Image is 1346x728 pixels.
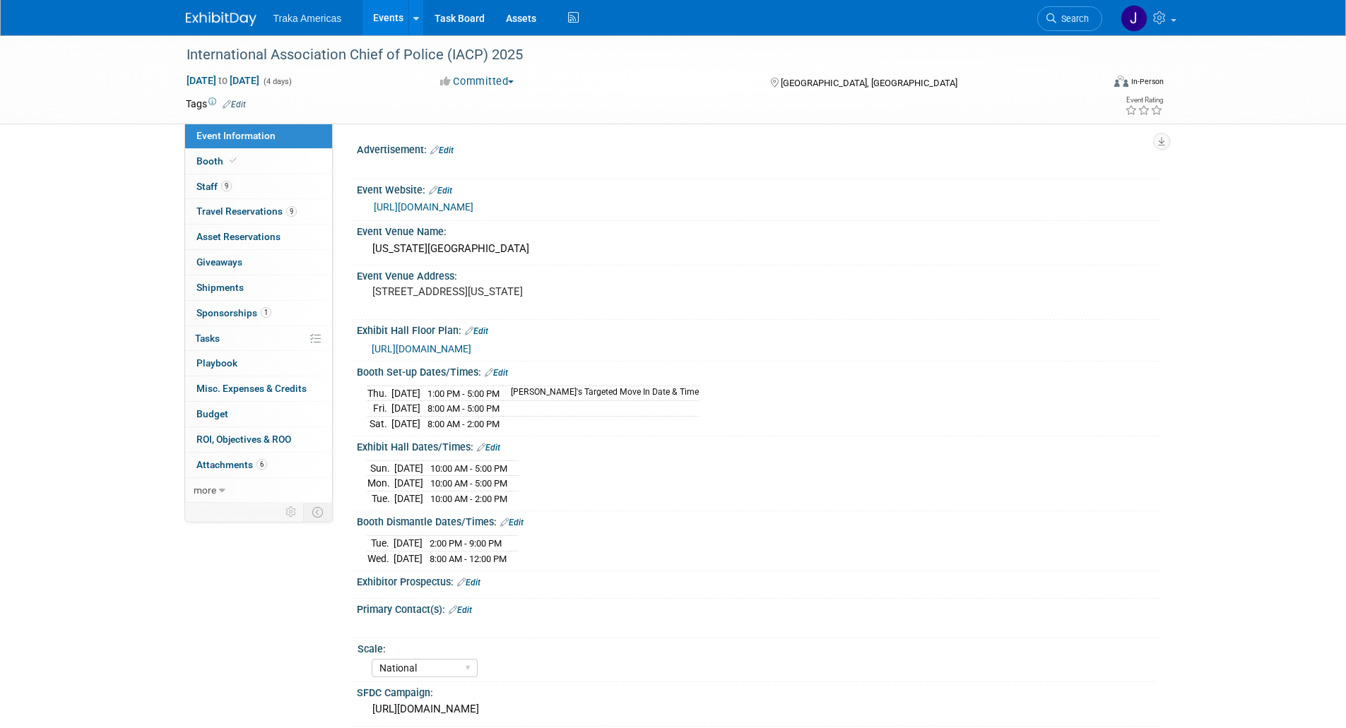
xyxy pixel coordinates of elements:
[185,301,332,326] a: Sponsorships1
[185,275,332,300] a: Shipments
[185,427,332,452] a: ROI, Objectives & ROO
[230,157,237,165] i: Booth reservation complete
[465,326,488,336] a: Edit
[196,130,276,141] span: Event Information
[357,265,1161,283] div: Event Venue Address:
[449,605,472,615] a: Edit
[367,551,394,566] td: Wed.
[1130,76,1164,87] div: In-Person
[196,155,240,167] span: Booth
[196,282,244,293] span: Shipments
[435,74,519,89] button: Committed
[194,484,216,496] span: more
[185,149,332,174] a: Booth
[1121,5,1147,32] img: Jamie Saenz
[279,503,304,521] td: Personalize Event Tab Strip
[430,554,507,564] span: 8:00 AM - 12:00 PM
[374,201,473,213] a: [URL][DOMAIN_NAME]
[357,139,1161,157] div: Advertisement:
[185,402,332,426] a: Budget
[223,100,246,109] a: Edit
[196,307,271,318] span: Sponsorships
[500,518,524,527] a: Edit
[196,459,267,470] span: Attachments
[185,174,332,199] a: Staff9
[1114,76,1128,87] img: Format-Inperson.png
[502,386,699,401] td: [PERSON_NAME]'s Targeted Move In Date & Time
[196,434,291,445] span: ROI, Objectives & ROO
[303,503,332,521] td: Toggle Event Tabs
[1056,13,1089,24] span: Search
[185,225,332,249] a: Asset Reservations
[367,491,394,506] td: Tue.
[196,357,237,369] span: Playbook
[262,77,292,86] span: (4 days)
[367,386,391,401] td: Thu.
[357,221,1161,239] div: Event Venue Name:
[186,12,256,26] img: ExhibitDay
[221,181,232,191] span: 9
[185,351,332,376] a: Playbook
[430,494,507,504] span: 10:00 AM - 2:00 PM
[196,383,307,394] span: Misc. Expenses & Credits
[391,401,420,417] td: [DATE]
[430,538,502,549] span: 2:00 PM - 9:00 PM
[185,124,332,148] a: Event Information
[357,682,1161,700] div: SFDC Campaign:
[427,388,500,399] span: 1:00 PM - 5:00 PM
[185,376,332,401] a: Misc. Expenses & Credits
[367,460,394,476] td: Sun.
[216,75,230,86] span: to
[429,186,452,196] a: Edit
[427,419,500,429] span: 8:00 AM - 2:00 PM
[477,443,500,453] a: Edit
[391,386,420,401] td: [DATE]
[357,320,1161,338] div: Exhibit Hall Floor Plan:
[182,42,1081,68] div: International Association Chief of Police (IACP) 2025
[372,343,471,354] a: [URL][DOMAIN_NAME]
[394,551,423,566] td: [DATE]
[358,638,1155,656] div: Scale:
[391,416,420,431] td: [DATE]
[394,476,423,491] td: [DATE]
[196,231,281,242] span: Asset Reservations
[185,478,332,503] a: more
[367,535,394,551] td: Tue.
[261,307,271,318] span: 1
[457,578,480,587] a: Edit
[1125,97,1163,104] div: Event Rating
[394,460,423,476] td: [DATE]
[367,401,391,417] td: Fri.
[781,78,957,88] span: [GEOGRAPHIC_DATA], [GEOGRAPHIC_DATA]
[186,97,246,111] td: Tags
[372,285,676,298] pre: [STREET_ADDRESS][US_STATE]
[186,74,260,87] span: [DATE] [DATE]
[195,333,220,344] span: Tasks
[394,491,423,506] td: [DATE]
[196,408,228,419] span: Budget
[286,206,297,217] span: 9
[256,459,267,470] span: 6
[357,511,1161,530] div: Booth Dismantle Dates/Times:
[357,362,1161,380] div: Booth Set-up Dates/Times:
[430,478,507,489] span: 10:00 AM - 5:00 PM
[273,13,342,24] span: Traka Americas
[185,453,332,477] a: Attachments6
[430,463,507,474] span: 10:00 AM - 5:00 PM
[1037,6,1102,31] a: Search
[430,145,454,155] a: Edit
[485,368,508,378] a: Edit
[196,205,297,217] span: Travel Reservations
[367,238,1150,260] div: [US_STATE][GEOGRAPHIC_DATA]
[357,599,1161,617] div: Primary Contact(s):
[367,698,1150,720] div: [URL][DOMAIN_NAME]
[185,250,332,275] a: Giveaways
[427,403,500,414] span: 8:00 AM - 5:00 PM
[357,179,1161,198] div: Event Website:
[367,416,391,431] td: Sat.
[196,256,242,268] span: Giveaways
[357,571,1161,590] div: Exhibitor Prospectus:
[367,476,394,491] td: Mon.
[185,199,332,224] a: Travel Reservations9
